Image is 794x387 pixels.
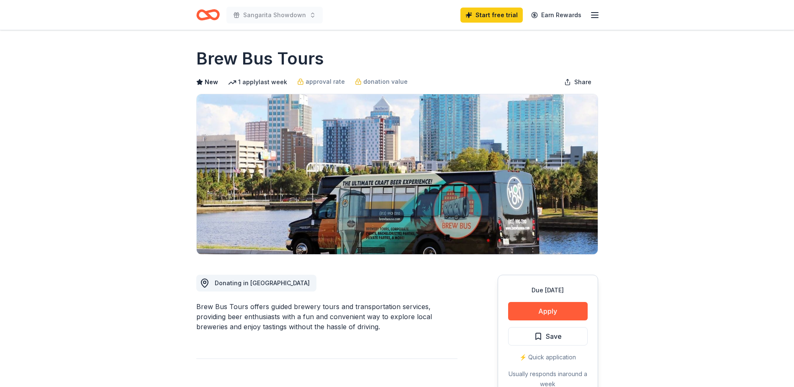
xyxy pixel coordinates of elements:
a: Start free trial [460,8,523,23]
div: Due [DATE] [508,285,588,295]
span: donation value [363,77,408,87]
span: Share [574,77,591,87]
span: Donating in [GEOGRAPHIC_DATA] [215,279,310,286]
img: Image for Brew Bus Tours [197,94,598,254]
span: New [205,77,218,87]
button: Share [558,74,598,90]
div: Brew Bus Tours offers guided brewery tours and transportation services, providing beer enthusiast... [196,302,457,332]
h1: Brew Bus Tours [196,47,324,70]
span: Save [546,331,562,342]
span: approval rate [306,77,345,87]
div: ⚡️ Quick application [508,352,588,362]
button: Save [508,327,588,346]
a: Home [196,5,220,25]
button: Sangarita Showdown [226,7,323,23]
a: donation value [355,77,408,87]
a: Earn Rewards [526,8,586,23]
a: approval rate [297,77,345,87]
button: Apply [508,302,588,320]
div: 1 apply last week [228,77,287,87]
span: Sangarita Showdown [243,10,306,20]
